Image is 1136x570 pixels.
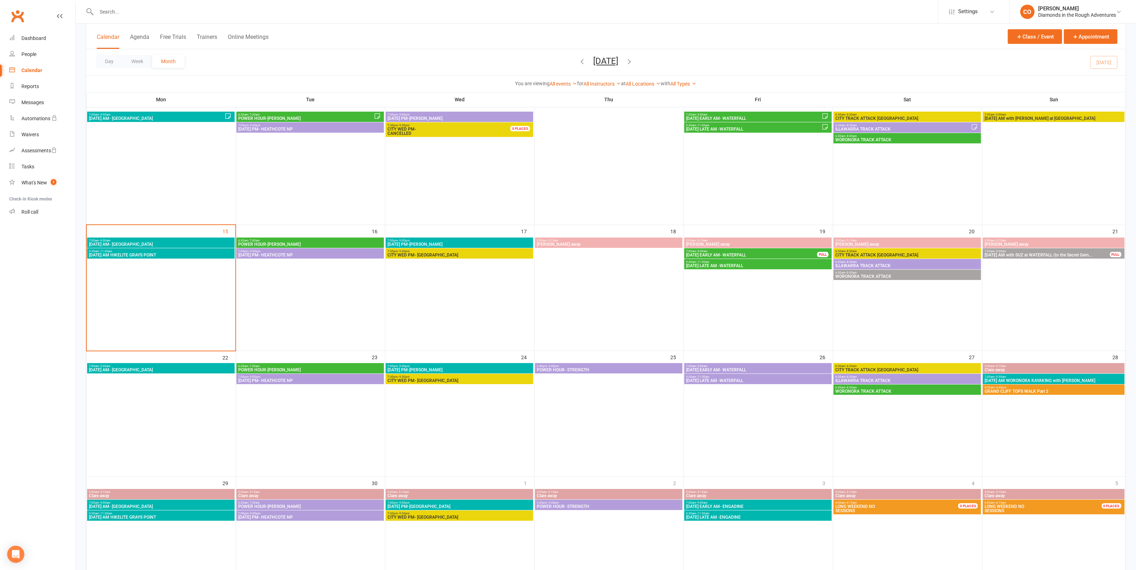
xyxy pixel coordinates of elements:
div: 16 [372,225,385,237]
span: - 8:30am [845,365,857,368]
span: 5:00am [686,239,830,242]
div: 22 [223,351,236,363]
span: POWER HOUR-[PERSON_NAME] [238,368,382,372]
span: 5:00am [89,490,233,494]
span: POWER HOUR-[PERSON_NAME] [238,242,382,246]
div: Open Intercom Messenger [7,546,24,563]
span: - 9:00am [995,113,1006,116]
input: Search... [94,7,938,17]
span: 5:00am [536,490,681,494]
span: 5:00am [835,490,980,494]
span: ILLAWARRA TRACK ATTACK [835,127,971,131]
span: 5:00am [387,490,532,494]
span: [DATE] LATE AM -WATERFALL [686,264,830,268]
span: 6:30am [835,134,980,138]
span: [DATE] EARLY AM- WATERFALL [686,116,822,121]
strong: for [577,81,584,86]
span: - 5:15am [995,365,1006,368]
button: Appointment [1064,29,1117,44]
div: Assessments [21,148,57,153]
button: Calendar [97,34,119,49]
span: - 9:00am [696,501,707,504]
th: Sat [833,92,982,107]
span: - 9:00am [99,239,110,242]
button: [DATE] [594,56,619,66]
span: - 5:15am [248,490,260,494]
span: POWER HOUR- STRENGTH [536,368,681,372]
span: - 3:45pm [547,365,559,368]
span: 6:30am [835,375,980,378]
span: [DATE] EARLY AM- WATERFALL [686,253,817,257]
a: All Locations [626,81,661,87]
span: 6:30am [835,271,980,274]
a: Dashboard [9,30,75,46]
span: - 9:00pm [249,250,260,253]
span: - 8:30am [845,260,857,264]
span: - 8:30am [845,124,857,127]
span: 5:00am [536,239,681,242]
span: 9:30am [686,260,830,264]
span: - 9:00pm [249,375,260,378]
span: CITY TRACK ATTACK [GEOGRAPHIC_DATA] [835,253,980,257]
th: Wed [385,92,534,107]
span: CITY WED PM- [GEOGRAPHIC_DATA] [387,378,532,383]
span: 8:00am [984,386,1123,389]
span: Clare away [984,494,1123,498]
span: LONG WEEKEND NO [985,504,1024,509]
span: GRAND CLIFF TOPS WALK Part 2 [984,389,1123,393]
span: 5:00am [984,365,1123,368]
span: 6:00am [835,501,967,504]
span: - 8:30am [845,250,857,253]
span: - 5:15am [845,490,857,494]
span: - 7:30am [248,501,260,504]
a: Reports [9,78,75,95]
span: 6:30am [238,365,382,368]
span: 9:30am [89,512,233,515]
span: - 9:00pm [398,239,410,242]
a: All Instructors [584,81,621,87]
a: People [9,46,75,62]
span: 7:00am [984,250,1110,253]
span: CITY WED PM- [GEOGRAPHIC_DATA] [387,253,532,257]
span: Clare away [835,494,980,498]
span: 6:30am [835,365,980,368]
span: 7:00pm [387,501,532,504]
span: 5:00am [686,490,830,494]
div: 26 [820,351,833,363]
span: WORONORA TRACK ATTACK [835,274,980,279]
span: - 11:30am [696,512,709,515]
span: - 5:15am [397,490,409,494]
span: - 5:15am [995,239,1006,242]
span: CITY TRACK ATTACK [GEOGRAPHIC_DATA] [835,368,980,372]
span: - 9:00pm [398,365,410,368]
span: - 8:30am [845,271,857,274]
th: Sun [982,92,1126,107]
a: Clubworx [9,7,26,25]
span: 6:30am [835,124,971,127]
span: - 9:00am [696,250,707,253]
span: - 8:30am [845,134,857,138]
button: Agenda [130,34,149,49]
button: Free Trials [160,34,186,49]
div: 28 [1112,351,1125,363]
span: 7:00am [686,365,830,368]
span: - 9:30pm [398,375,410,378]
span: Clare away [686,494,830,498]
span: - 4:30pm [995,386,1006,389]
div: What's New [21,180,47,185]
span: Clare away [536,494,681,498]
div: Messages [21,100,44,105]
a: Assessments [9,143,75,159]
div: 19 [820,225,833,237]
span: - 7:30am [248,239,260,242]
span: [PERSON_NAME] away [686,242,830,246]
span: 7:00pm [238,512,382,515]
a: Automations [9,111,75,127]
span: Clare away [984,368,1123,372]
div: 17 [521,225,534,237]
span: [DATE] AM HIKELITE GRAYS POINT [89,253,233,257]
span: 6:30am [238,239,382,242]
span: ILLAWARRA TRACK ATTACK [835,378,980,383]
span: [DATE] LATE AM -WATERFALL [686,378,830,383]
span: Clare away [238,494,382,498]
